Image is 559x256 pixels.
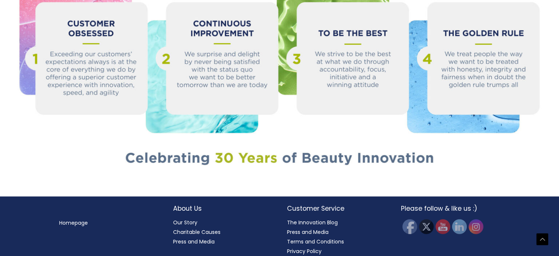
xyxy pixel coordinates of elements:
[173,219,197,226] a: Our Story
[287,218,386,256] nav: Customer Service
[173,228,221,236] a: Charitable Causes
[402,219,417,234] img: Facebook
[59,219,88,227] a: Homepage
[401,204,500,213] h2: Please follow & like us :)
[173,238,215,245] a: Press and Media
[59,218,158,228] nav: Menu
[287,228,329,236] a: Press and Media
[287,238,344,245] a: Terms and Conditions
[419,219,434,234] img: Twitter
[287,219,338,226] a: The Innovation Blog
[173,204,272,213] h2: About Us
[173,218,272,246] nav: About Us
[287,204,386,213] h2: Customer Service
[287,248,322,255] a: Privacy Policy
